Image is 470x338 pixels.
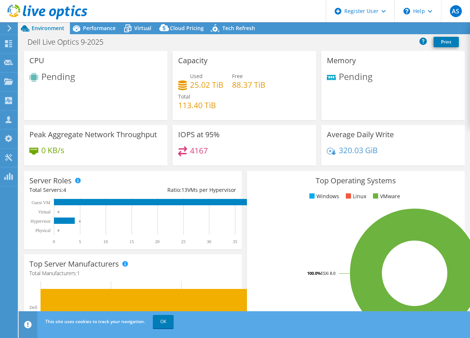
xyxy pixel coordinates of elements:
tspan: ESXi 8.0 [321,270,335,276]
h4: 25.02 TiB [190,81,223,89]
span: Free [232,73,243,80]
h4: 4167 [190,147,208,155]
h3: IOPS at 95% [178,131,220,139]
text: 15 [129,239,134,244]
h3: Server Roles [29,177,72,185]
text: 20 [155,239,160,244]
span: Tech Refresh [222,25,255,32]
text: 0 [58,229,59,232]
span: Virtual [134,25,151,32]
svg: \n [403,8,410,15]
text: 0 [58,210,59,214]
div: Ratio: VMs per Hypervisor [133,186,236,194]
span: Total [178,93,190,100]
text: 25 [181,239,186,244]
a: OK [153,315,174,328]
span: Environment [32,25,64,32]
h4: 113.40 TiB [178,101,216,109]
text: Physical [35,228,51,233]
span: Cloud Pricing [170,25,204,32]
h4: 0 KB/s [41,146,64,154]
text: 5 [79,239,81,244]
text: 10 [103,239,108,244]
span: AS [450,5,462,17]
h4: Total Manufacturers: [29,269,236,277]
h1: Dell Live Optics 9-2025 [24,38,115,46]
h4: 320.03 GiB [339,146,378,154]
h3: Peak Aggregate Network Throughput [29,131,157,139]
h3: Memory [327,57,356,65]
text: 35 [233,239,237,244]
li: VMware [371,192,400,200]
text: 30 [207,239,211,244]
h3: Top Server Manufacturers [29,260,119,268]
text: Hypervisor [30,219,51,224]
h4: 88.37 TiB [232,81,265,89]
tspan: 100.0% [307,270,321,276]
h3: CPU [29,57,44,65]
h3: Capacity [178,57,207,65]
text: 0 [53,239,55,244]
span: 1 [77,270,80,277]
span: Performance [83,25,116,32]
a: Print [434,37,459,47]
text: Dell [29,305,37,310]
text: 4 [79,219,81,223]
span: Used [190,73,203,80]
text: Virtual [38,209,51,215]
h3: Top Operating Systems [252,177,459,185]
span: 4 [63,186,66,193]
span: Pending [41,70,75,83]
li: Linux [344,192,366,200]
span: Pending [339,70,373,83]
h3: Average Daily Write [327,131,394,139]
text: Guest VM [32,200,50,205]
span: 13 [181,186,187,193]
span: This site uses cookies to track your navigation. [45,318,145,325]
li: Windows [308,192,339,200]
div: Total Servers: [29,186,133,194]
